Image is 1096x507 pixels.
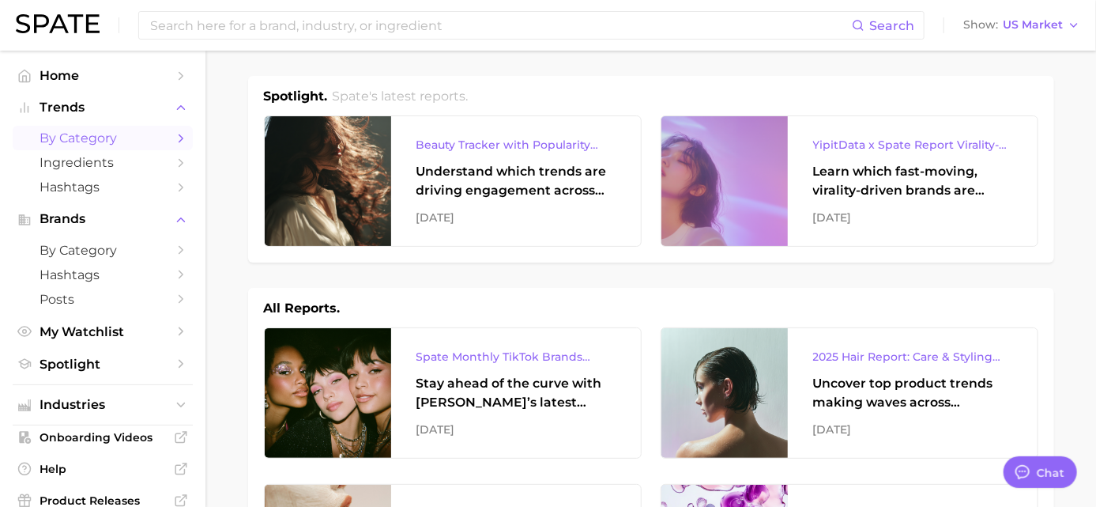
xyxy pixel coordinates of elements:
div: Learn which fast-moving, virality-driven brands are leading the pack, the risks of viral growth, ... [813,162,1012,200]
span: by Category [40,243,166,258]
a: Spotlight [13,352,193,376]
span: by Category [40,131,166,146]
span: Help [40,462,166,476]
div: Spate Monthly TikTok Brands Tracker [416,347,616,366]
button: ShowUS Market [959,15,1084,36]
a: by Category [13,126,193,150]
button: Brands [13,207,193,231]
span: US Market [1003,21,1063,29]
div: Beauty Tracker with Popularity Index [416,135,616,154]
div: Uncover top product trends making waves across platforms — along with key insights into benefits,... [813,374,1012,412]
div: Stay ahead of the curve with [PERSON_NAME]’s latest monthly tracker, spotlighting the fastest-gro... [416,374,616,412]
h2: Spate's latest reports. [332,87,468,106]
span: Show [963,21,998,29]
a: Onboarding Videos [13,426,193,449]
input: Search here for a brand, industry, or ingredient [149,12,852,39]
span: Brands [40,212,166,226]
h1: Spotlight. [264,87,328,106]
a: Spate Monthly TikTok Brands TrackerStay ahead of the curve with [PERSON_NAME]’s latest monthly tr... [264,327,642,459]
span: Home [40,68,166,83]
span: Spotlight [40,357,166,372]
div: Understand which trends are driving engagement across platforms in the skin, hair, makeup, and fr... [416,162,616,200]
a: Posts [13,287,193,312]
div: [DATE] [416,208,616,227]
span: Ingredients [40,155,166,170]
span: Trends [40,100,166,115]
a: YipitData x Spate Report Virality-Driven Brands Are Taking a Slice of the Beauty PieLearn which f... [661,115,1038,247]
a: Beauty Tracker with Popularity IndexUnderstand which trends are driving engagement across platfor... [264,115,642,247]
span: Posts [40,292,166,307]
span: Hashtags [40,267,166,282]
div: YipitData x Spate Report Virality-Driven Brands Are Taking a Slice of the Beauty Pie [813,135,1012,154]
span: Industries [40,398,166,412]
a: Ingredients [13,150,193,175]
a: My Watchlist [13,320,193,344]
img: SPATE [16,14,100,33]
a: Hashtags [13,263,193,287]
button: Industries [13,393,193,417]
div: [DATE] [813,208,1012,227]
a: 2025 Hair Report: Care & Styling ProductsUncover top product trends making waves across platforms... [661,327,1038,459]
span: Onboarding Videos [40,430,166,445]
a: by Category [13,238,193,263]
div: [DATE] [416,420,616,439]
span: Search [869,18,914,33]
h1: All Reports. [264,299,341,318]
button: Trends [13,96,193,119]
span: My Watchlist [40,324,166,339]
span: Hashtags [40,180,166,195]
a: Home [13,63,193,88]
div: [DATE] [813,420,1012,439]
a: Hashtags [13,175,193,199]
a: Help [13,457,193,481]
div: 2025 Hair Report: Care & Styling Products [813,347,1012,366]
